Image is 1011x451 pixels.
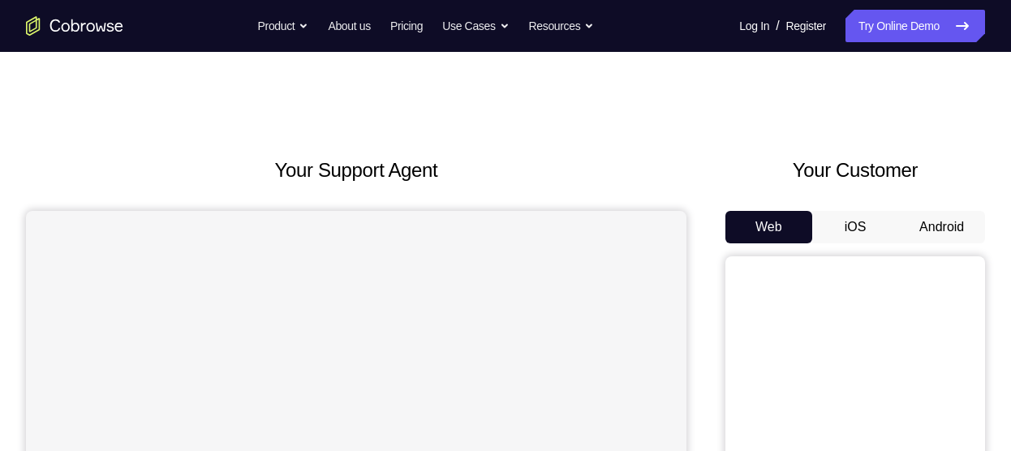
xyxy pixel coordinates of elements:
button: iOS [812,211,899,243]
span: / [776,16,779,36]
button: Web [725,211,812,243]
a: Try Online Demo [845,10,985,42]
h2: Your Support Agent [26,156,686,185]
a: About us [328,10,370,42]
button: Product [258,10,309,42]
h2: Your Customer [725,156,985,185]
button: Resources [529,10,595,42]
button: Android [898,211,985,243]
a: Go to the home page [26,16,123,36]
a: Pricing [390,10,423,42]
a: Register [786,10,826,42]
button: Use Cases [442,10,509,42]
a: Log In [739,10,769,42]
